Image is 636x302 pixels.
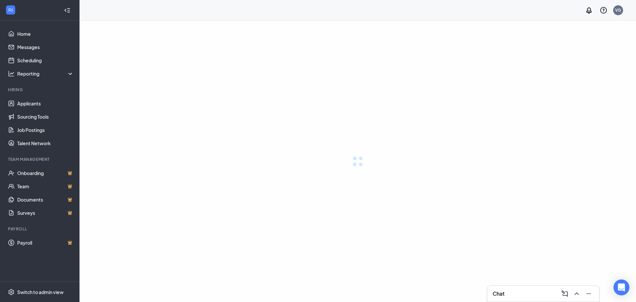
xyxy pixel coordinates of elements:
svg: ComposeMessage [561,290,569,298]
div: Hiring [8,87,73,92]
a: SurveysCrown [17,206,74,219]
h3: Chat [493,290,504,297]
div: VG [615,7,621,13]
svg: WorkstreamLogo [7,7,14,13]
a: Scheduling [17,54,74,67]
a: Messages [17,40,74,54]
svg: Collapse [64,7,71,14]
svg: Settings [8,289,15,295]
a: DocumentsCrown [17,193,74,206]
button: ComposeMessage [559,288,570,299]
div: Open Intercom Messenger [613,279,629,295]
svg: QuestionInfo [600,6,608,14]
svg: ChevronUp [573,290,581,298]
button: ChevronUp [571,288,582,299]
a: Applicants [17,97,74,110]
a: Job Postings [17,123,74,137]
svg: Notifications [585,6,593,14]
a: PayrollCrown [17,236,74,249]
svg: Analysis [8,70,15,77]
div: Team Management [8,156,73,162]
button: Minimize [583,288,594,299]
a: TeamCrown [17,180,74,193]
div: Payroll [8,226,73,232]
a: Sourcing Tools [17,110,74,123]
div: Reporting [17,70,74,77]
a: Talent Network [17,137,74,150]
svg: Minimize [585,290,593,298]
a: OnboardingCrown [17,166,74,180]
a: Home [17,27,74,40]
div: Switch to admin view [17,289,64,295]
